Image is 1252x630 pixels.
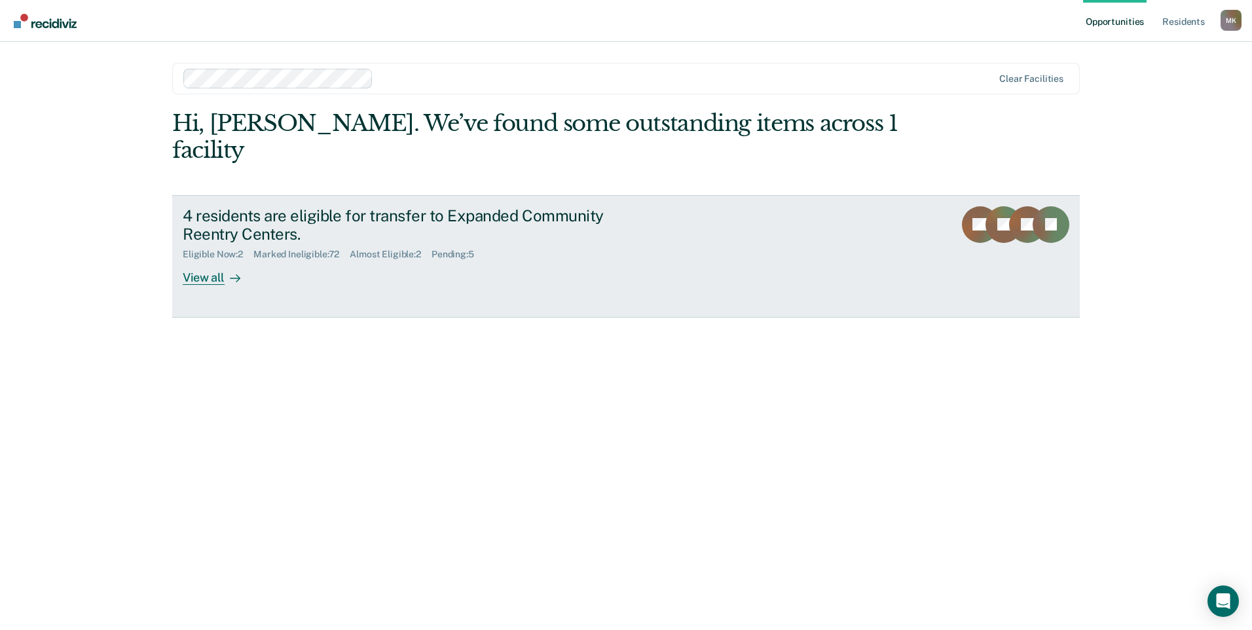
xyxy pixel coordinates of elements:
div: Marked Ineligible : 72 [253,249,350,260]
img: Recidiviz [14,14,77,28]
div: View all [183,260,256,286]
div: 4 residents are eligible for transfer to Expanded Community Reentry Centers. [183,206,642,244]
div: Pending : 5 [432,249,485,260]
button: Profile dropdown button [1221,10,1242,31]
div: Clear facilities [999,73,1063,84]
div: M K [1221,10,1242,31]
a: 4 residents are eligible for transfer to Expanded Community Reentry Centers.Eligible Now:2Marked ... [172,195,1080,318]
div: Open Intercom Messenger [1207,585,1239,617]
div: Almost Eligible : 2 [350,249,432,260]
div: Hi, [PERSON_NAME]. We’ve found some outstanding items across 1 facility [172,110,898,164]
div: Eligible Now : 2 [183,249,253,260]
